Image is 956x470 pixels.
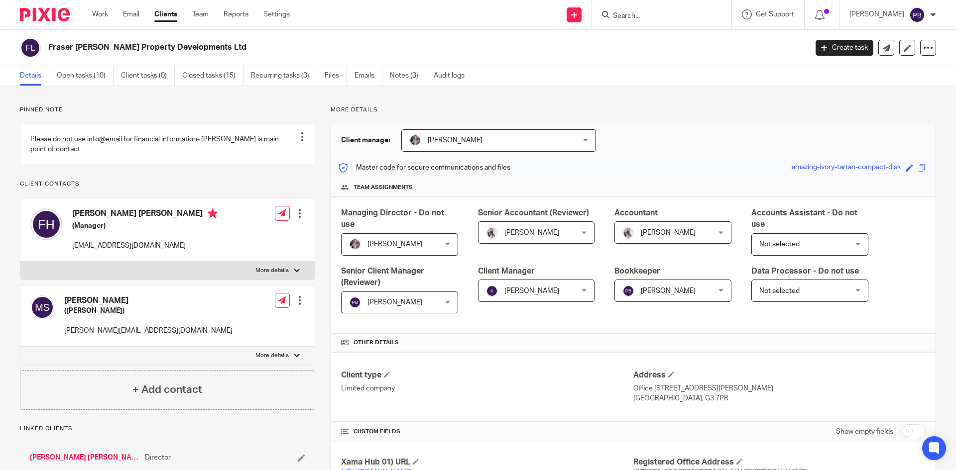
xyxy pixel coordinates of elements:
span: [PERSON_NAME] [504,229,559,236]
img: Pixie%2002.jpg [486,227,498,239]
h4: Address [633,370,926,380]
p: [GEOGRAPHIC_DATA], G3 7PR [633,393,926,403]
span: Accounts Assistant - Do not use [751,209,857,228]
span: Accountant [614,209,658,217]
img: Pixie [20,8,70,21]
span: Managing Director - Do not use [341,209,444,228]
p: More details [331,106,936,114]
img: svg%3E [20,37,41,58]
span: [PERSON_NAME] [641,229,696,236]
h4: Client type [341,370,633,380]
a: Settings [263,9,290,19]
p: Pinned note [20,106,315,114]
h4: [PERSON_NAME] [PERSON_NAME] [72,208,218,221]
p: [EMAIL_ADDRESS][DOMAIN_NAME] [72,241,218,251]
img: svg%3E [622,285,634,297]
p: More details [255,352,289,360]
span: [PERSON_NAME] [641,287,696,294]
a: Reports [224,9,248,19]
label: Show empty fields [836,427,893,437]
span: [PERSON_NAME] [367,241,422,248]
h4: CUSTOM FIELDS [341,428,633,436]
span: Not selected [759,287,800,294]
a: Client tasks (0) [121,66,175,86]
img: svg%3E [30,295,54,319]
p: [PERSON_NAME] [849,9,904,19]
span: Team assignments [354,184,413,191]
span: Client Manager [478,267,535,275]
h4: + Add contact [132,382,202,397]
a: Team [192,9,209,19]
a: Work [92,9,108,19]
a: Details [20,66,49,86]
span: Director [145,453,171,463]
span: Senior Accountant (Reviewer) [478,209,589,217]
a: Notes (3) [390,66,426,86]
div: amazing-ivory-tartan-compact-disk [792,162,901,174]
h4: Xama Hub 01) URL [341,457,633,468]
span: Other details [354,339,399,347]
a: [PERSON_NAME] [PERSON_NAME] [30,453,140,463]
i: Primary [208,208,218,218]
img: svg%3E [349,296,361,308]
p: Client contacts [20,180,315,188]
h5: ([PERSON_NAME]) [64,306,233,316]
span: [PERSON_NAME] [367,299,422,306]
p: Limited company [341,383,633,393]
p: [PERSON_NAME][EMAIL_ADDRESS][DOMAIN_NAME] [64,326,233,336]
img: svg%3E [30,208,62,240]
img: -%20%20-%20studio@ingrained.co.uk%20for%20%20-20220223%20at%20101413%20-%201W1A2026.jpg [409,134,421,146]
p: More details [255,267,289,275]
p: Linked clients [20,425,315,433]
span: Senior Client Manager (Reviewer) [341,267,424,286]
h3: Client manager [341,135,391,145]
img: svg%3E [486,285,498,297]
img: -%20%20-%20studio@ingrained.co.uk%20for%20%20-20220223%20at%20101413%20-%201W1A2026.jpg [349,238,361,250]
h4: [PERSON_NAME] [64,295,233,306]
a: Open tasks (10) [57,66,114,86]
img: Pixie%2002.jpg [622,227,634,239]
a: Closed tasks (15) [182,66,243,86]
h2: Fraser [PERSON_NAME] Property Developments Ltd [48,42,650,53]
span: Get Support [756,11,794,18]
img: svg%3E [909,7,925,23]
a: Recurring tasks (3) [251,66,317,86]
a: Files [325,66,347,86]
a: Create task [816,40,873,56]
a: Emails [355,66,382,86]
h5: (Manager) [72,221,218,231]
span: Bookkeeper [614,267,660,275]
span: Not selected [759,241,800,248]
a: Audit logs [434,66,472,86]
span: [PERSON_NAME] [504,287,559,294]
a: Email [123,9,139,19]
span: Data Processor - Do not use [751,267,859,275]
h4: Registered Office Address [633,457,926,468]
span: [PERSON_NAME] [428,137,482,144]
a: Clients [154,9,177,19]
p: Office [STREET_ADDRESS][PERSON_NAME] [633,383,926,393]
input: Search [612,12,702,21]
p: Master code for secure communications and files [339,163,510,173]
